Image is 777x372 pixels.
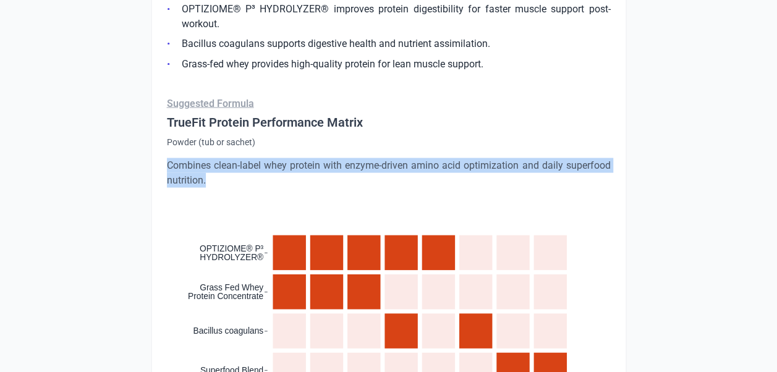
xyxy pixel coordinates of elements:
li: Bacillus coagulans supports digestive health and nutrient assimilation. [167,36,611,51]
li: Grass-fed whey provides high-quality protein for lean muscle support. [167,56,611,71]
tspan: Protein Concentrate [188,291,264,300]
p: Combines clean-label whey protein with enzyme-driven amino acid optimization and daily superfood ... [167,158,611,187]
text: Bacillus coagulans [193,326,263,336]
tspan: HYDROLYZER® [200,252,263,261]
tspan: OPTIZIOME® P³ [199,243,263,253]
li: OPTIZIOME® P³ HYDROLYZER® improves protein digestibility for faster muscle support post-workout. [167,2,611,32]
h4: TrueFit Protein Performance Matrix [167,113,611,130]
p: Suggested Formula [167,96,611,111]
p: Powder (tub or sachet) [167,135,611,148]
tspan: Grass Fed Whey [200,283,263,292]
